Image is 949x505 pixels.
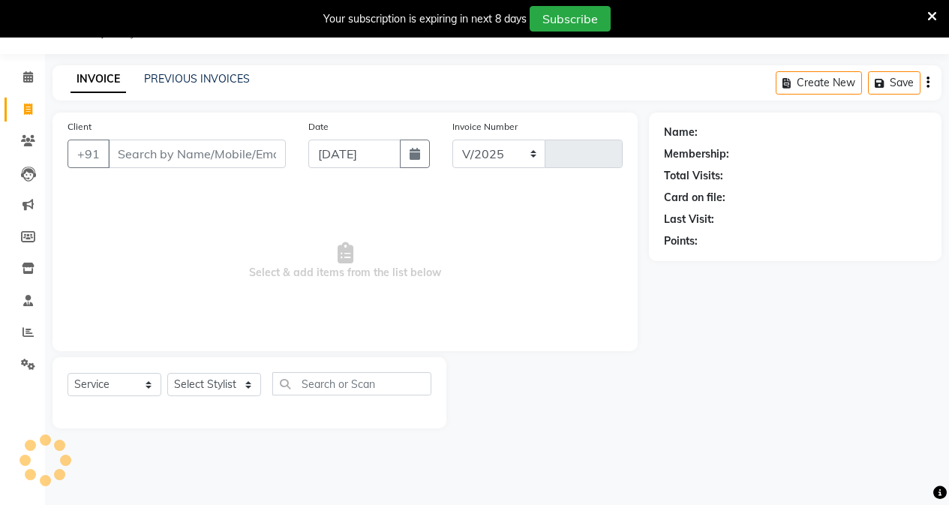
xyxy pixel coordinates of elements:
span: Select & add items from the list below [68,186,623,336]
label: Date [308,120,329,134]
div: Your subscription is expiring in next 8 days [323,11,527,27]
div: Name: [664,125,698,140]
button: Save [868,71,920,95]
button: Create New [776,71,862,95]
div: Points: [664,233,698,249]
input: Search by Name/Mobile/Email/Code [108,140,286,168]
div: Membership: [664,146,729,162]
div: Card on file: [664,190,725,206]
div: Last Visit: [664,212,714,227]
div: Total Visits: [664,168,723,184]
button: Subscribe [530,6,611,32]
label: Client [68,120,92,134]
button: +91 [68,140,110,168]
a: INVOICE [71,66,126,93]
label: Invoice Number [452,120,518,134]
input: Search or Scan [272,372,431,395]
a: PREVIOUS INVOICES [144,72,250,86]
